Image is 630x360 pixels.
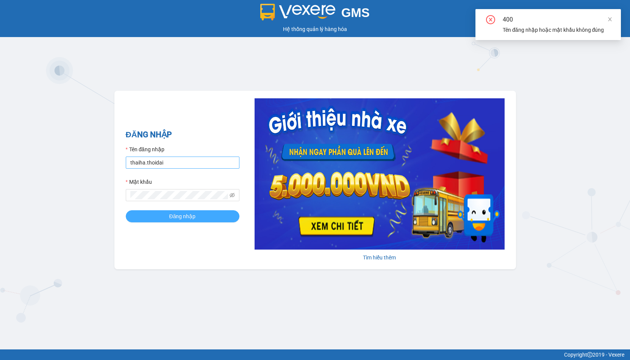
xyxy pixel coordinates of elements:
span: eye-invisible [230,192,235,198]
label: Mật khẩu [126,178,152,186]
label: Tên đăng nhập [126,145,164,154]
button: Đăng nhập [126,210,239,222]
img: logo 2 [260,4,335,20]
span: Đăng nhập [169,212,196,220]
input: Mật khẩu [130,191,228,199]
div: Tên đăng nhập hoặc mật khẩu không đúng [503,26,612,34]
span: copyright [587,352,592,357]
div: 400 [503,15,612,24]
input: Tên đăng nhập [126,157,239,169]
h2: ĐĂNG NHẬP [126,129,239,141]
div: Hệ thống quản lý hàng hóa [2,25,628,33]
div: Copyright 2019 - Vexere [6,351,624,359]
img: banner-0 [255,98,505,250]
div: Tìm hiểu thêm [255,253,505,262]
span: close [607,17,613,22]
span: close-circle [486,15,495,26]
span: GMS [341,6,370,20]
a: GMS [260,11,370,17]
